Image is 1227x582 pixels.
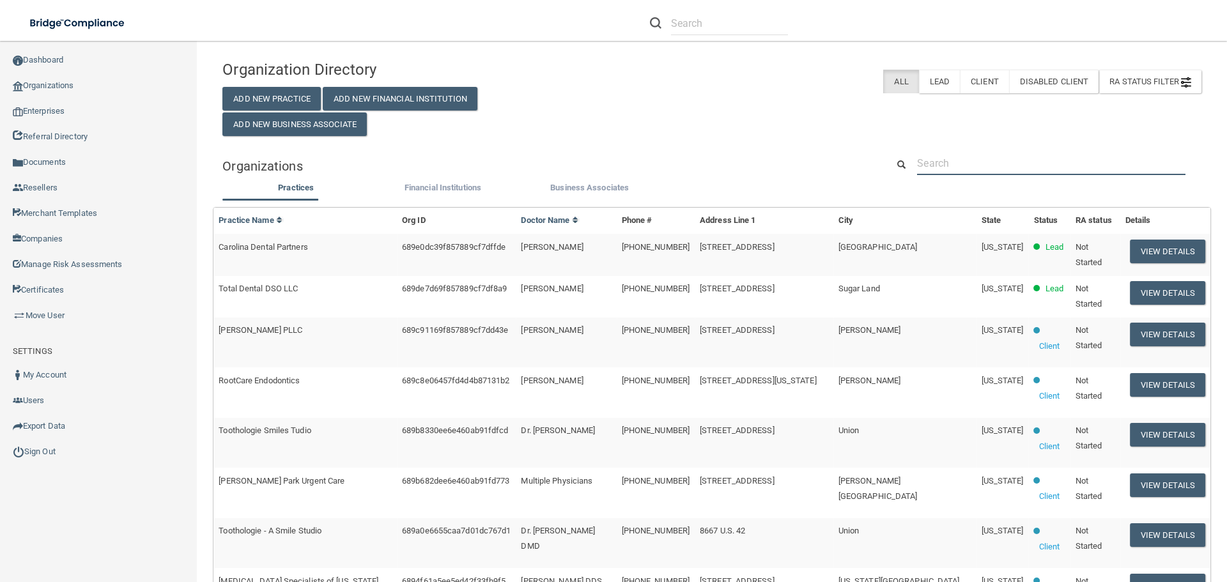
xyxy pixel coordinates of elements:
[1039,388,1060,404] p: Client
[650,17,661,29] img: ic-search.3b580494.png
[622,425,690,435] span: [PHONE_NUMBER]
[919,70,960,93] label: Lead
[982,325,1024,335] span: [US_STATE]
[523,180,657,195] label: Business Associates
[917,151,1185,175] input: Search
[833,208,976,234] th: City
[700,526,745,535] span: 8667 U.S. 42
[700,476,775,486] span: [STREET_ADDRESS]
[1076,325,1102,350] span: Not Started
[1130,323,1205,346] button: View Details
[521,325,583,335] span: [PERSON_NAME]
[1130,473,1205,497] button: View Details
[1039,339,1060,354] p: Client
[13,158,23,168] img: icon-documents.8dae5593.png
[1130,373,1205,397] button: View Details
[521,215,578,225] a: Doctor Name
[219,242,307,252] span: Carolina Dental Partners
[700,425,775,435] span: [STREET_ADDRESS]
[838,325,900,335] span: [PERSON_NAME]
[13,56,23,66] img: ic_dashboard_dark.d01f4a41.png
[219,476,344,486] span: [PERSON_NAME] Park Urgent Care
[402,425,508,435] span: 689b8330ee6e460ab91fdfcd
[402,376,509,385] span: 689c8e06457fd4d4b87131b2
[838,376,900,385] span: [PERSON_NAME]
[19,10,137,36] img: bridge_compliance_login_screen.278c3ca4.svg
[13,370,23,380] img: ic_user_dark.df1a06c3.png
[278,183,314,192] span: Practices
[13,446,24,457] img: ic_power_dark.7ecde6b1.png
[402,284,507,293] span: 689de7d69f857889cf7df8a9
[13,344,52,359] label: SETTINGS
[622,284,690,293] span: [PHONE_NUMBER]
[1046,240,1063,255] p: Lead
[1109,77,1191,86] span: RA Status Filter
[1076,376,1102,401] span: Not Started
[695,208,833,234] th: Address Line 1
[219,325,302,335] span: [PERSON_NAME] PLLC
[622,376,690,385] span: [PHONE_NUMBER]
[700,242,775,252] span: [STREET_ADDRESS]
[402,242,505,252] span: 689e0dc39f857889cf7dffde
[617,208,695,234] th: Phone #
[13,183,23,193] img: ic_reseller.de258add.png
[622,476,690,486] span: [PHONE_NUMBER]
[1130,240,1205,263] button: View Details
[222,159,868,173] h5: Organizations
[838,526,860,535] span: Union
[1039,539,1060,555] p: Client
[219,425,311,435] span: Toothologie Smiles Tudio
[982,425,1024,435] span: [US_STATE]
[838,476,918,501] span: [PERSON_NAME][GEOGRAPHIC_DATA]
[13,309,26,322] img: briefcase.64adab9b.png
[982,242,1024,252] span: [US_STATE]
[671,11,788,35] input: Search
[838,425,860,435] span: Union
[982,476,1024,486] span: [US_STATE]
[1076,284,1102,309] span: Not Started
[402,325,508,335] span: 689c91169f857889cf7dd43e
[622,325,690,335] span: [PHONE_NUMBER]
[1070,208,1120,234] th: RA status
[982,526,1024,535] span: [US_STATE]
[521,526,595,551] span: Dr. [PERSON_NAME] DMD
[1076,476,1102,501] span: Not Started
[960,70,1009,93] label: Client
[976,208,1029,234] th: State
[1046,281,1063,296] p: Lead
[622,526,690,535] span: [PHONE_NUMBER]
[521,284,583,293] span: [PERSON_NAME]
[521,425,595,435] span: Dr. [PERSON_NAME]
[1181,77,1191,88] img: icon-filter@2x.21656d0b.png
[1120,208,1210,234] th: Details
[516,180,663,199] li: Business Associate
[323,87,477,111] button: Add New Financial Institution
[838,242,918,252] span: [GEOGRAPHIC_DATA]
[622,242,690,252] span: [PHONE_NUMBER]
[219,376,300,385] span: RootCare Endodontics
[883,70,918,93] label: All
[521,476,592,486] span: Multiple Physicians
[222,61,536,78] h4: Organization Directory
[1006,491,1212,542] iframe: Drift Widget Chat Controller
[1029,208,1070,234] th: Status
[219,526,321,535] span: Toothologie - A Smile Studio
[1076,242,1102,267] span: Not Started
[376,180,510,195] label: Financial Institutions
[521,376,583,385] span: [PERSON_NAME]
[1039,489,1060,504] p: Client
[402,476,509,486] span: 689b682dee6e460ab91fd773
[521,242,583,252] span: [PERSON_NAME]
[402,526,511,535] span: 689a0e6655caa7d01dc767d1
[700,325,775,335] span: [STREET_ADDRESS]
[13,421,23,431] img: icon-export.b9366987.png
[982,376,1024,385] span: [US_STATE]
[222,87,321,111] button: Add New Practice
[1130,423,1205,447] button: View Details
[1009,70,1099,93] label: Disabled Client
[1039,439,1060,454] p: Client
[700,284,775,293] span: [STREET_ADDRESS]
[13,81,23,91] img: organization-icon.f8decf85.png
[222,112,367,136] button: Add New Business Associate
[982,284,1024,293] span: [US_STATE]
